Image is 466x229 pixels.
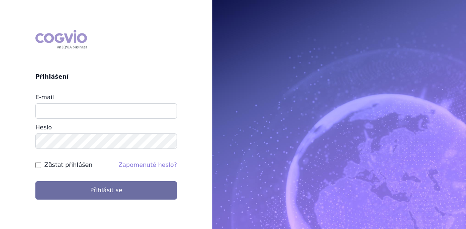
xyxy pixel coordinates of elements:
[35,94,54,101] label: E-mail
[35,181,177,200] button: Přihlásit se
[35,72,177,81] h2: Přihlášení
[44,161,93,169] label: Zůstat přihlášen
[35,124,52,131] label: Heslo
[118,161,177,168] a: Zapomenuté heslo?
[35,30,87,49] div: COGVIO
